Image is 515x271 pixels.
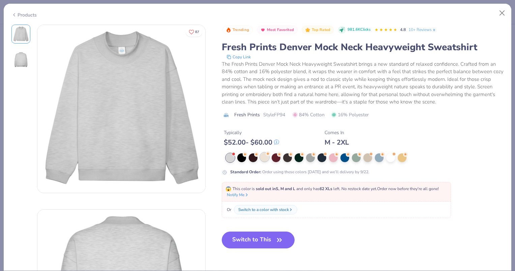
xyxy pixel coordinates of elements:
[225,207,231,213] span: Or
[224,129,279,136] div: Typically
[374,25,397,35] div: 4.8 Stars
[263,111,285,118] span: Style FP94
[302,26,334,34] button: Badge Button
[224,138,279,147] div: $ 52.00 - $ 60.00
[225,186,439,191] span: This color is and only has left . No restock date yet. Order now before they're all gone!
[11,11,37,19] div: Products
[320,186,332,191] strong: 62 XLs
[238,207,289,213] div: Switch to a color with stock
[195,30,199,34] span: 87
[305,27,310,33] img: Top Rated sort
[256,186,295,191] strong: sold out in S, M and L
[222,26,253,34] button: Badge Button
[347,27,370,33] span: 981.6K Clicks
[222,112,231,118] img: brand logo
[226,27,231,33] img: Trending sort
[13,52,29,68] img: Back
[312,28,331,32] span: Top Rated
[257,26,298,34] button: Badge Button
[234,205,297,214] button: Switch to a color with stock
[13,26,29,42] img: Front
[260,27,266,33] img: Most Favorited sort
[224,54,253,60] button: copy to clipboard
[234,111,260,118] span: Fresh Prints
[325,138,349,147] div: M - 2XL
[230,169,261,175] strong: Standard Order :
[233,28,249,32] span: Trending
[267,28,294,32] span: Most Favorited
[186,27,202,37] button: Like
[408,27,436,33] a: 10+ Reviews
[37,25,205,193] img: Front
[331,111,369,118] span: 16% Polyester
[325,129,349,136] div: Comes In
[222,232,295,248] button: Switch to This
[225,186,231,192] span: 😱
[227,192,249,198] button: Notify Me
[293,111,325,118] span: 84% Cotton
[230,169,369,175] div: Order using these colors [DATE] and we’ll delivery by 9/22.
[400,27,406,32] span: 4.8
[496,7,509,20] button: Close
[222,41,504,54] div: Fresh Prints Denver Mock Neck Heavyweight Sweatshirt
[222,60,504,106] div: The Fresh Prints Denver Mock Neck Heavyweight Sweatshirt brings a new standard of relaxed confide...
